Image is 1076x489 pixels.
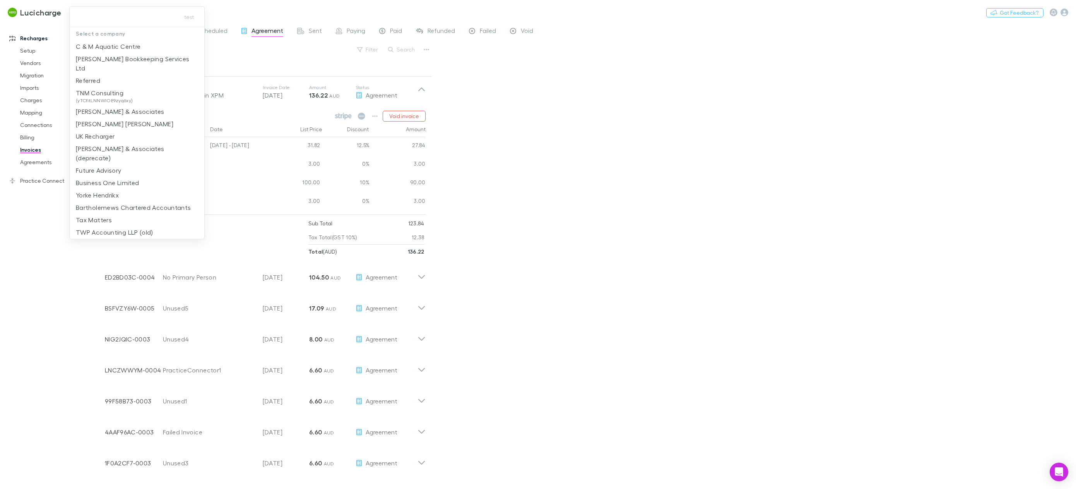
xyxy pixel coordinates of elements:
span: test [184,12,194,22]
span: (yTCfitLNNWIOE9zyq6xy) [76,98,133,104]
button: test [176,12,201,22]
p: Yorke Hendrikx [76,190,119,200]
p: TWP Accounting LLP (old) [76,228,153,237]
p: TNM Consulting [76,88,133,98]
p: Referred [76,76,100,85]
p: Business One Limited [76,178,139,187]
p: [PERSON_NAME] [PERSON_NAME] [76,119,173,129]
p: Bartholemews Chartered Accountants [76,203,191,212]
p: C & M Aquatic Centre [76,42,140,51]
p: Select a company [70,27,204,40]
p: UK Recharger [76,132,115,141]
p: [PERSON_NAME] & Associates [76,107,164,116]
div: Open Intercom Messenger [1050,463,1068,481]
p: [PERSON_NAME] & Associates (deprecate) [76,144,198,163]
p: [PERSON_NAME] Bookkeeping Services Ltd [76,54,198,73]
p: Tax Matters [76,215,112,225]
p: Future Advisory [76,166,121,175]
